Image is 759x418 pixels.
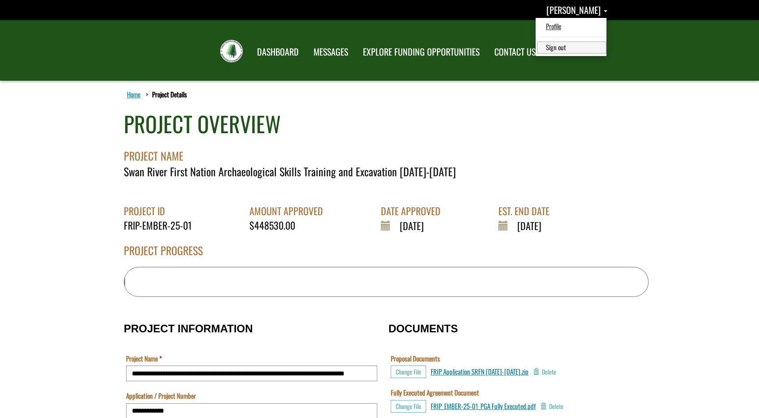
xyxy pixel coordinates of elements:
div: [DATE] [498,218,556,233]
label: Proposal Documents [391,354,440,363]
button: Delete [533,366,556,378]
a: FRIP Application SRFN [DATE]-[DATE].zip [431,366,528,376]
button: Choose File for Fully Executed Agreement Document [391,400,426,413]
a: Courtney Lakevold [546,3,607,17]
div: PROJECT OVERVIEW [124,109,281,139]
div: Swan River First Nation Archaeological Skills Training and Excavation [DATE]-[DATE] [124,164,649,179]
div: EST. END DATE [498,204,556,218]
label: Fully Executed Agreement Document [391,388,479,397]
nav: Main Navigation [249,38,542,63]
div: FRIP-EMBER-25-01 [124,218,198,232]
div: PROJECT NAME [124,139,649,164]
img: FRIAA Submissions Portal [220,40,243,62]
h3: DOCUMENTS [388,323,635,335]
a: CONTACT US [488,41,542,63]
div: 0% Completed - 0 of 9 Milestones Complete [124,267,125,296]
label: Final Reporting Template File [2,30,71,40]
a: EXPLORE FUNDING OPPORTUNITIES [356,41,486,63]
a: FRIP Final Report - Template.docx [2,41,83,51]
input: Project Name [126,366,377,381]
label: Project Name [126,354,162,363]
a: Home [125,88,142,100]
h3: PROJECT INFORMATION [124,323,379,335]
button: Delete [540,400,563,413]
div: PROJECT PROGRESS [124,243,649,267]
div: PROJECT ID [124,204,198,218]
div: AMOUNT APPROVED [249,204,330,218]
a: FRIP Progress Report - Template .docx [2,10,95,20]
div: $448530.00 [249,218,330,232]
a: DASHBOARD [250,41,305,63]
div: --- [2,72,9,81]
a: Profile [537,20,606,32]
button: Choose File for Proposal Documents [391,366,426,378]
a: MESSAGES [307,41,355,63]
div: [DATE] [381,218,447,233]
span: [PERSON_NAME] [546,3,601,17]
label: Application / Project Number [126,391,196,401]
a: Sign out [537,41,606,53]
li: Project Details [144,90,187,99]
label: File field for users to download amendment request template [2,61,53,70]
div: DATE APPROVED [381,204,447,218]
a: FRIP_EMBER-25-01_PGA Fully Executed.pdf [431,401,536,411]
